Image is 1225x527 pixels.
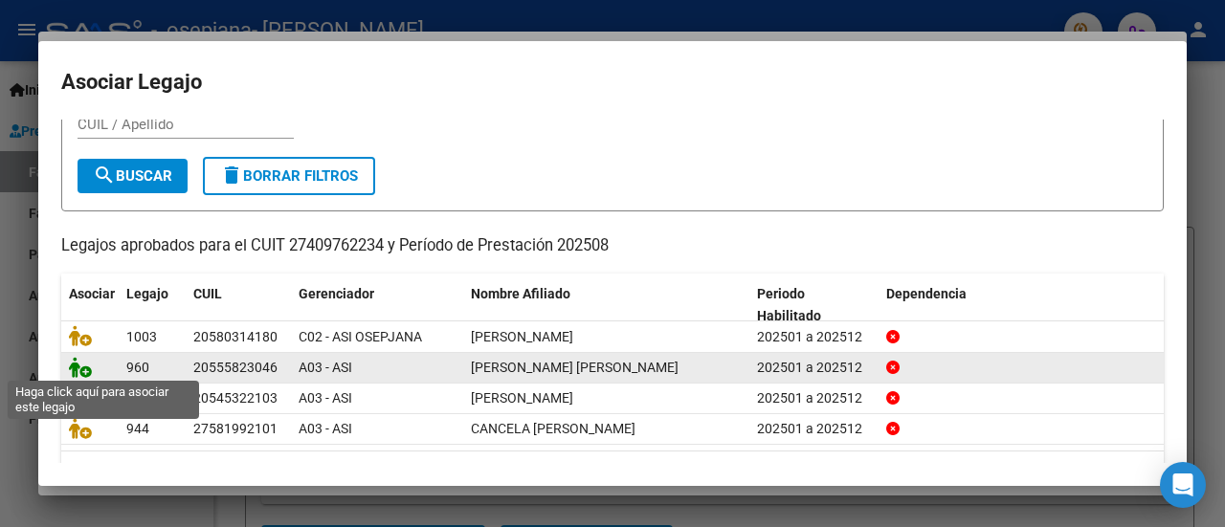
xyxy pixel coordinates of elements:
datatable-header-cell: Periodo Habilitado [749,274,879,337]
span: A03 - ASI [299,421,352,436]
mat-icon: search [93,164,116,187]
div: 202501 a 202512 [757,326,871,348]
datatable-header-cell: Legajo [119,274,186,337]
button: Buscar [78,159,188,193]
span: MOLINA JOFRE JUAN MANUEL IGNACIO [471,360,679,375]
span: C02 - ASI OSEPJANA [299,329,422,344]
span: A03 - ASI [299,390,352,406]
div: Open Intercom Messenger [1160,462,1206,508]
span: Borrar Filtros [220,167,358,185]
span: Gerenciador [299,286,374,301]
span: Legajo [126,286,168,301]
span: 944 [126,421,149,436]
datatable-header-cell: Dependencia [879,274,1165,337]
span: CUIL [193,286,222,301]
span: TOGNETTI EITHAN UZIEL [471,390,573,406]
datatable-header-cell: Nombre Afiliado [463,274,749,337]
datatable-header-cell: Gerenciador [291,274,463,337]
span: Asociar [69,286,115,301]
div: 4 registros [61,451,1164,499]
div: 202501 a 202512 [757,387,871,409]
div: 20555823046 [193,357,278,379]
span: Buscar [93,167,172,185]
span: Nombre Afiliado [471,286,570,301]
div: 202501 a 202512 [757,357,871,379]
datatable-header-cell: Asociar [61,274,119,337]
datatable-header-cell: CUIL [186,274,291,337]
div: 27581992101 [193,418,278,440]
div: 20545322103 [193,387,278,409]
span: CANCELA MALENA ABRIL [471,421,635,436]
span: 933 [126,390,149,406]
span: Periodo Habilitado [757,286,821,323]
mat-icon: delete [220,164,243,187]
p: Legajos aprobados para el CUIT 27409762234 y Período de Prestación 202508 [61,234,1164,258]
button: Borrar Filtros [203,157,375,195]
div: 202501 a 202512 [757,418,871,440]
span: 1003 [126,329,157,344]
span: Dependencia [886,286,967,301]
span: CERNEIRA MIRKO NICOLAS [471,329,573,344]
span: 960 [126,360,149,375]
h2: Asociar Legajo [61,64,1164,100]
span: A03 - ASI [299,360,352,375]
div: 20580314180 [193,326,278,348]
